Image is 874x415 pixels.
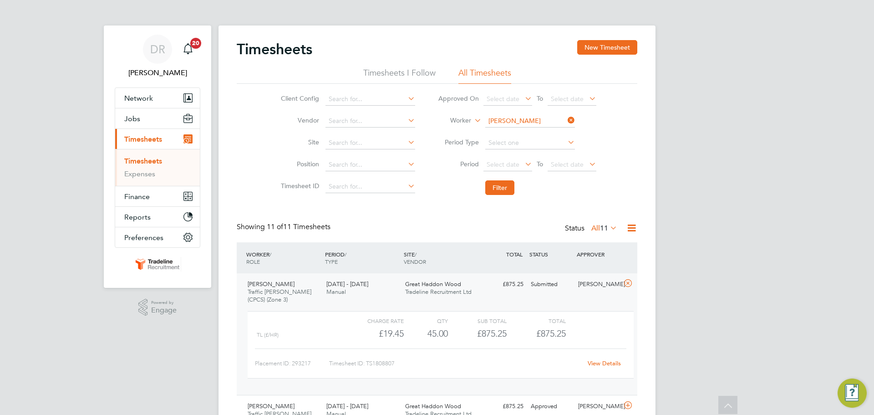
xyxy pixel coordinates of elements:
label: Approved On [438,94,479,102]
a: Expenses [124,169,155,178]
div: Submitted [527,277,574,292]
span: Finance [124,192,150,201]
button: Reports [115,207,200,227]
span: Select date [551,95,584,103]
img: tradelinerecruitment-logo-retina.png [134,257,181,272]
label: Site [278,138,319,146]
span: Powered by [151,299,177,307]
a: Powered byEngage [138,299,177,316]
span: [PERSON_NAME] [248,402,295,410]
div: £19.45 [345,326,404,341]
span: £875.25 [536,328,566,339]
button: Timesheets [115,129,200,149]
button: Engage Resource Center [838,379,867,408]
button: Network [115,88,200,108]
div: £875.25 [480,277,527,292]
h2: Timesheets [237,40,312,58]
input: Search for... [325,159,415,171]
label: Vendor [278,116,319,124]
label: Period Type [438,138,479,146]
div: Total [507,315,565,326]
span: Network [124,94,153,102]
span: Reports [124,213,151,221]
span: / [269,251,271,258]
label: All [591,224,617,233]
input: Search for... [325,137,415,149]
span: Select date [487,95,519,103]
div: Timesheets [115,149,200,186]
span: Demi Richens [115,67,200,78]
span: [PERSON_NAME] [248,280,295,288]
span: Engage [151,307,177,314]
label: Period [438,160,479,168]
div: £875.25 [480,399,527,414]
div: Approved [527,399,574,414]
input: Select one [485,137,575,149]
a: DR[PERSON_NAME] [115,35,200,78]
span: To [534,92,546,104]
div: Placement ID: 293217 [255,356,329,371]
span: ROLE [246,258,260,265]
span: Select date [551,160,584,169]
span: Great Haddon Wood [405,402,461,410]
a: Go to home page [115,257,200,272]
span: Timesheets [124,135,162,143]
span: Jobs [124,114,140,123]
span: [DATE] - [DATE] [326,280,368,288]
button: New Timesheet [577,40,637,55]
input: Search for... [325,115,415,128]
span: Tradeline Recruitment Ltd [405,288,472,296]
div: APPROVER [574,246,622,262]
span: Great Haddon Wood [405,280,461,288]
span: TL (£/HR) [257,332,279,338]
span: 11 of [267,222,283,231]
button: Filter [485,180,514,195]
li: Timesheets I Follow [363,67,436,84]
div: 45.00 [404,326,448,341]
div: STATUS [527,246,574,262]
button: Jobs [115,108,200,128]
span: Select date [487,160,519,169]
div: [PERSON_NAME] [574,399,622,414]
span: Traffic [PERSON_NAME] (CPCS) (Zone 3) [248,288,311,303]
div: £875.25 [448,326,507,341]
a: Timesheets [124,157,162,165]
label: Client Config [278,94,319,102]
a: 20 [179,35,197,64]
a: View Details [588,359,621,367]
div: Timesheet ID: TS1808807 [329,356,582,371]
label: Position [278,160,319,168]
span: Manual [326,288,346,296]
span: To [534,158,546,170]
nav: Main navigation [104,26,211,288]
div: WORKER [244,246,323,270]
div: Showing [237,222,332,232]
div: QTY [404,315,448,326]
span: [DATE] - [DATE] [326,402,368,410]
li: All Timesheets [458,67,511,84]
button: Finance [115,186,200,206]
label: Timesheet ID [278,182,319,190]
span: TOTAL [506,251,523,258]
span: 11 Timesheets [267,222,330,231]
div: Charge rate [345,315,404,326]
button: Preferences [115,227,200,247]
input: Search for... [485,115,575,128]
div: [PERSON_NAME] [574,277,622,292]
span: / [415,251,417,258]
input: Search for... [325,180,415,193]
span: Preferences [124,233,163,242]
div: Status [565,222,619,235]
div: SITE [401,246,480,270]
span: DR [150,43,165,55]
span: 20 [190,38,201,49]
span: VENDOR [404,258,426,265]
label: Worker [430,116,471,125]
span: / [345,251,346,258]
div: PERIOD [323,246,401,270]
span: 11 [600,224,608,233]
input: Search for... [325,93,415,106]
span: TYPE [325,258,338,265]
div: Sub Total [448,315,507,326]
